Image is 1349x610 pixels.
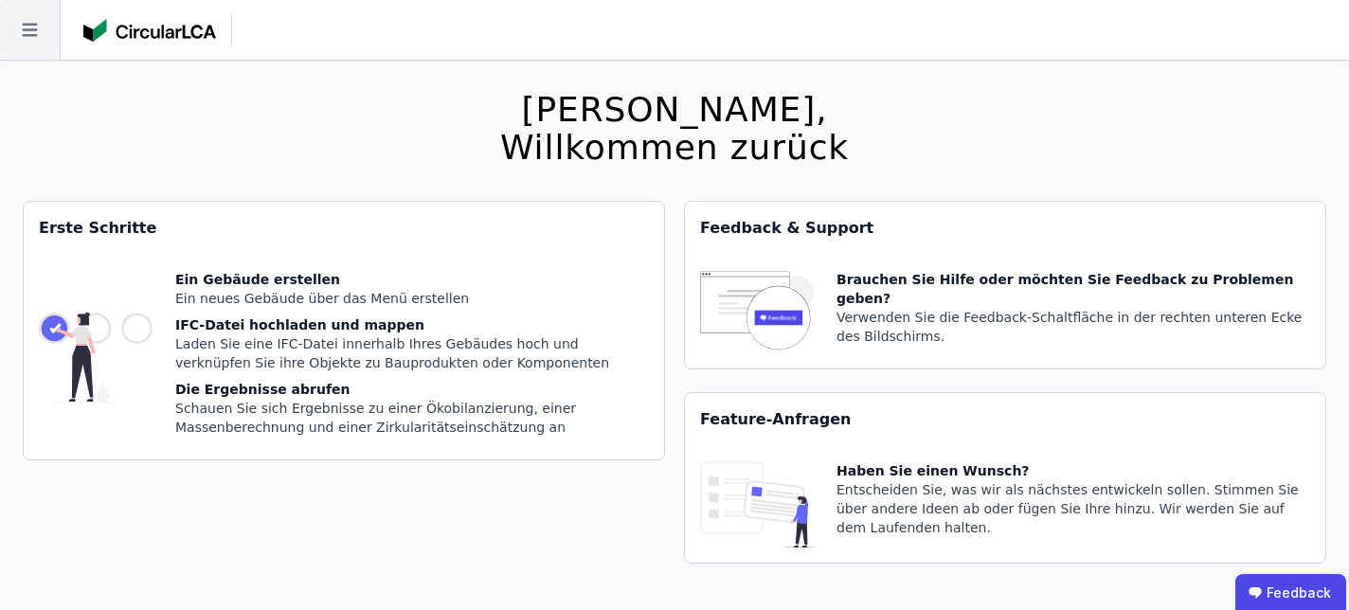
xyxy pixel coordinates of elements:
[700,270,814,353] img: feedback-icon-HCTs5lye.svg
[175,270,649,289] div: Ein Gebäude erstellen
[83,19,216,42] img: Concular
[175,399,649,437] div: Schauen Sie sich Ergebnisse zu einer Ökobilanzierung, einer Massenberechnung und einer Zirkularit...
[700,461,814,547] img: feature_request_tile-UiXE1qGU.svg
[175,315,649,334] div: IFC-Datei hochladen und mappen
[836,270,1310,308] div: Brauchen Sie Hilfe oder möchten Sie Feedback zu Problemen geben?
[175,334,649,372] div: Laden Sie eine IFC-Datei innerhalb Ihres Gebäudes hoch und verknüpfen Sie ihre Objekte zu Bauprod...
[836,480,1310,537] div: Entscheiden Sie, was wir als nächstes entwickeln sollen. Stimmen Sie über andere Ideen ab oder fü...
[836,461,1310,480] div: Haben Sie einen Wunsch?
[500,91,849,129] div: [PERSON_NAME],
[500,129,849,167] div: Willkommen zurück
[685,393,1325,446] div: Feature-Anfragen
[39,270,153,444] img: getting_started_tile-DrF_GRSv.svg
[685,202,1325,255] div: Feedback & Support
[836,308,1310,346] div: Verwenden Sie die Feedback-Schaltfläche in der rechten unteren Ecke des Bildschirms.
[175,380,649,399] div: Die Ergebnisse abrufen
[175,289,649,308] div: Ein neues Gebäude über das Menü erstellen
[24,202,664,255] div: Erste Schritte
